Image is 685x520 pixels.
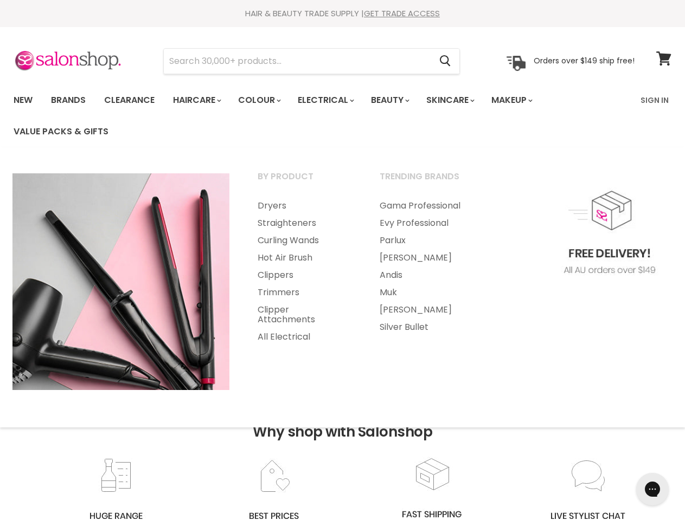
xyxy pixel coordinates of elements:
a: Parlux [366,232,486,249]
a: By Product [244,168,364,195]
a: Evy Professional [366,214,486,232]
a: Haircare [165,89,228,112]
a: [PERSON_NAME] [366,301,486,318]
a: Brands [43,89,94,112]
a: Makeup [483,89,539,112]
a: Beauty [363,89,416,112]
a: Dryers [244,197,364,214]
a: All Electrical [244,328,364,346]
a: Hot Air Brush [244,249,364,266]
a: GET TRADE ACCESS [364,8,440,19]
a: [PERSON_NAME] [366,249,486,266]
ul: Main menu [244,197,364,346]
a: Andis [366,266,486,284]
p: Orders over $149 ship free! [534,56,635,66]
a: Silver Bullet [366,318,486,336]
a: Curling Wands [244,232,364,249]
a: Straighteners [244,214,364,232]
button: Search [431,49,459,74]
a: New [5,89,41,112]
a: Skincare [418,89,481,112]
a: Gama Professional [366,197,486,214]
form: Product [163,48,460,74]
a: Colour [230,89,287,112]
a: Trimmers [244,284,364,301]
a: Clippers [244,266,364,284]
input: Search [164,49,431,74]
a: Clearance [96,89,163,112]
ul: Main menu [366,197,486,336]
a: Value Packs & Gifts [5,120,117,143]
ul: Main menu [5,84,634,147]
a: Trending Brands [366,168,486,195]
a: Muk [366,284,486,301]
a: Electrical [290,89,361,112]
a: Sign In [634,89,675,112]
a: Clipper Attachments [244,301,364,328]
iframe: Gorgias live chat messenger [631,469,674,509]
